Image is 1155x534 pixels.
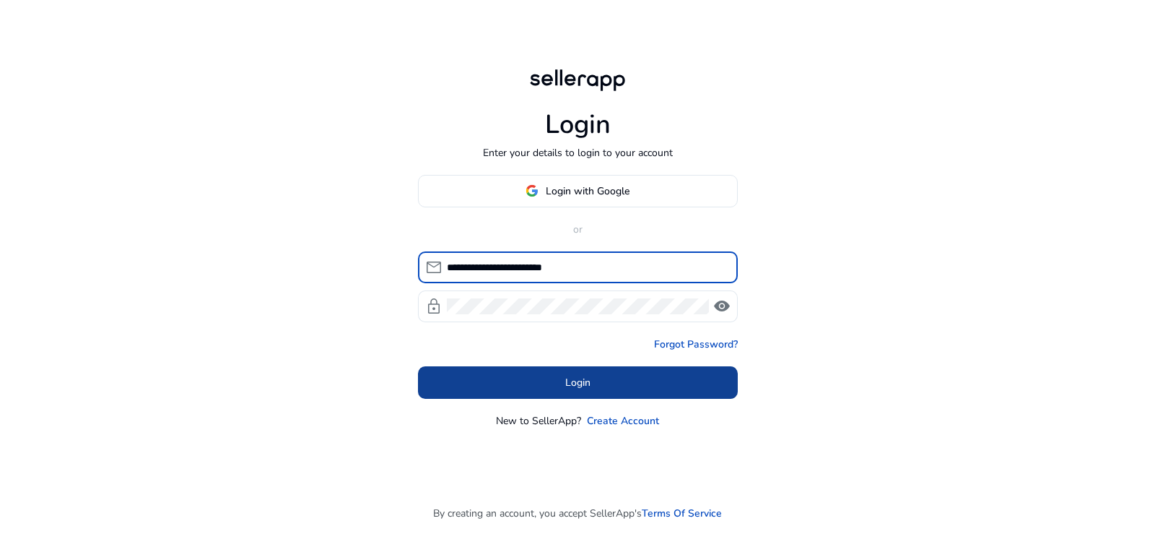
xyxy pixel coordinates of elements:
[713,298,731,315] span: visibility
[545,109,611,140] h1: Login
[425,259,443,276] span: mail
[496,413,581,429] p: New to SellerApp?
[483,145,673,160] p: Enter your details to login to your account
[418,222,738,237] p: or
[418,175,738,207] button: Login with Google
[425,298,443,315] span: lock
[565,375,590,390] span: Login
[526,184,539,197] img: google-logo.svg
[418,366,738,399] button: Login
[587,413,659,429] a: Create Account
[654,337,738,352] a: Forgot Password?
[642,506,722,521] a: Terms Of Service
[546,184,629,199] span: Login with Google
